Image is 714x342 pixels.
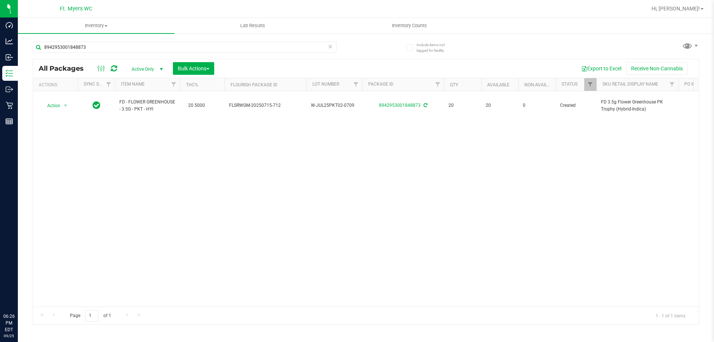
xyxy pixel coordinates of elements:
[6,22,13,29] inline-svg: Dashboard
[3,333,15,339] p: 09/25
[487,82,509,87] a: Available
[7,282,30,305] iframe: Resource center
[231,82,277,87] a: Flourish Package ID
[652,6,700,12] span: Hi, [PERSON_NAME]!
[186,82,198,87] a: THC%
[229,102,302,109] span: FLSRWGM-20250715-712
[584,78,596,91] a: Filter
[666,78,678,91] a: Filter
[382,22,437,29] span: Inventory Counts
[432,78,444,91] a: Filter
[119,99,176,113] span: FD - FLOWER GREENHOUSE - 3.5G - PKT - HYI
[84,81,112,87] a: Sync Status
[6,102,13,109] inline-svg: Retail
[650,310,691,321] span: 1 - 1 of 1 items
[312,81,339,87] a: Lot Number
[368,81,393,87] a: Package ID
[18,22,174,29] span: Inventory
[39,64,91,73] span: All Packages
[486,102,514,109] span: 20
[85,310,99,322] input: 1
[562,81,578,87] a: Status
[6,118,13,125] inline-svg: Reports
[448,102,477,109] span: 20
[230,22,275,29] span: Lab Results
[3,313,15,333] p: 06:26 PM EDT
[18,18,174,33] a: Inventory
[684,81,695,87] a: PO ID
[39,82,75,87] div: Actions
[178,65,209,71] span: Bulk Actions
[174,18,331,33] a: Lab Results
[560,102,592,109] span: Created
[6,54,13,61] inline-svg: Inbound
[103,78,115,91] a: Filter
[626,62,688,75] button: Receive Non-Cannabis
[173,62,214,75] button: Bulk Actions
[184,100,209,111] span: 20.5000
[379,103,421,108] a: 8942953001848873
[524,82,557,87] a: Non-Available
[41,100,61,111] span: Action
[311,102,358,109] span: W-JUL25PKT02-0709
[350,78,362,91] a: Filter
[331,18,488,33] a: Inventory Counts
[416,42,454,53] span: Include items not tagged for facility
[6,86,13,93] inline-svg: Outbound
[6,38,13,45] inline-svg: Analytics
[64,310,117,322] span: Page of 1
[602,81,658,87] a: Sku Retail Display Name
[6,70,13,77] inline-svg: Inventory
[523,102,551,109] span: 0
[61,100,70,111] span: select
[60,6,92,12] span: Ft. Myers WC
[168,78,180,91] a: Filter
[121,81,145,87] a: Item Name
[33,42,337,53] input: Search Package ID, Item Name, SKU, Lot or Part Number...
[422,103,427,108] span: Sync from Compliance System
[601,99,674,113] span: FD 3.5g Flower Greenhouse PK Trophy (Hybrid-Indica)
[93,100,100,111] span: In Sync
[328,42,333,51] span: Clear
[576,62,626,75] button: Export to Excel
[450,82,458,87] a: Qty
